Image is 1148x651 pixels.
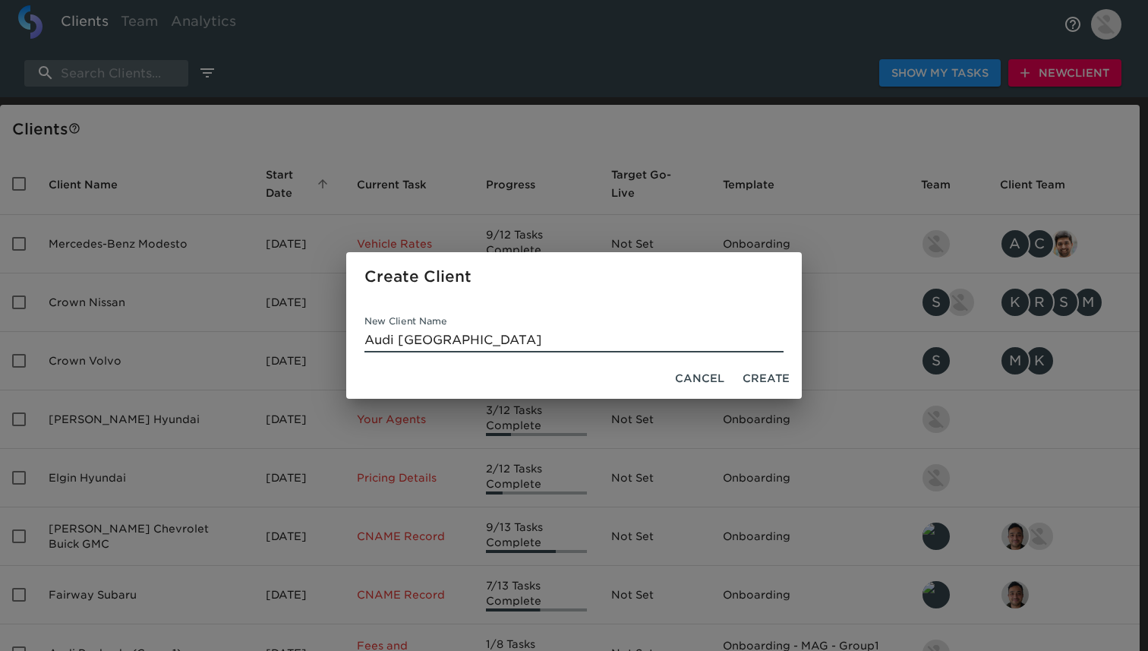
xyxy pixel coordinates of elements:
[669,365,730,393] button: Cancel
[364,264,784,289] h2: Create Client
[736,365,796,393] button: Create
[364,318,447,327] label: New Client Name
[743,369,790,388] span: Create
[675,369,724,388] span: Cancel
